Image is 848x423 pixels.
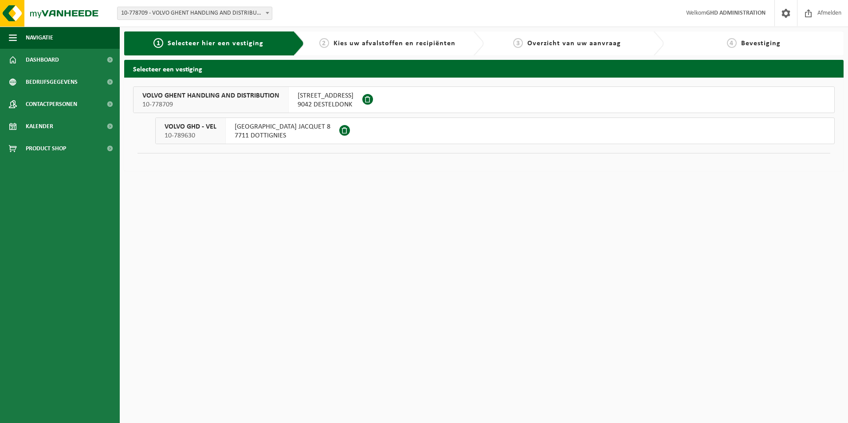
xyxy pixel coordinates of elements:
span: Navigatie [26,27,53,49]
span: [GEOGRAPHIC_DATA] JACQUET 8 [235,122,330,131]
span: Kies uw afvalstoffen en recipiënten [334,40,455,47]
span: Selecteer hier een vestiging [168,40,263,47]
span: 9042 DESTELDONK [298,100,353,109]
span: Bevestiging [741,40,781,47]
span: Dashboard [26,49,59,71]
button: VOLVO GHENT HANDLING AND DISTRIBUTION 10-778709 [STREET_ADDRESS]9042 DESTELDONK [133,86,835,113]
span: VOLVO GHENT HANDLING AND DISTRIBUTION [142,91,279,100]
span: 4 [727,38,737,48]
span: Kalender [26,115,53,137]
span: 1 [153,38,163,48]
span: Product Shop [26,137,66,160]
strong: GHD ADMINISTRATION [706,10,766,16]
span: 3 [513,38,523,48]
span: Contactpersonen [26,93,77,115]
span: VOLVO GHD - VEL [165,122,216,131]
span: Overzicht van uw aanvraag [527,40,621,47]
span: 10-789630 [165,131,216,140]
span: 2 [319,38,329,48]
span: 10-778709 [142,100,279,109]
span: 10-778709 - VOLVO GHENT HANDLING AND DISTRIBUTION - DESTELDONK [118,7,272,20]
span: 10-778709 - VOLVO GHENT HANDLING AND DISTRIBUTION - DESTELDONK [117,7,272,20]
span: Bedrijfsgegevens [26,71,78,93]
span: [STREET_ADDRESS] [298,91,353,100]
button: VOLVO GHD - VEL 10-789630 [GEOGRAPHIC_DATA] JACQUET 87711 DOTTIGNIES [155,117,835,144]
span: 7711 DOTTIGNIES [235,131,330,140]
h2: Selecteer een vestiging [124,60,844,77]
